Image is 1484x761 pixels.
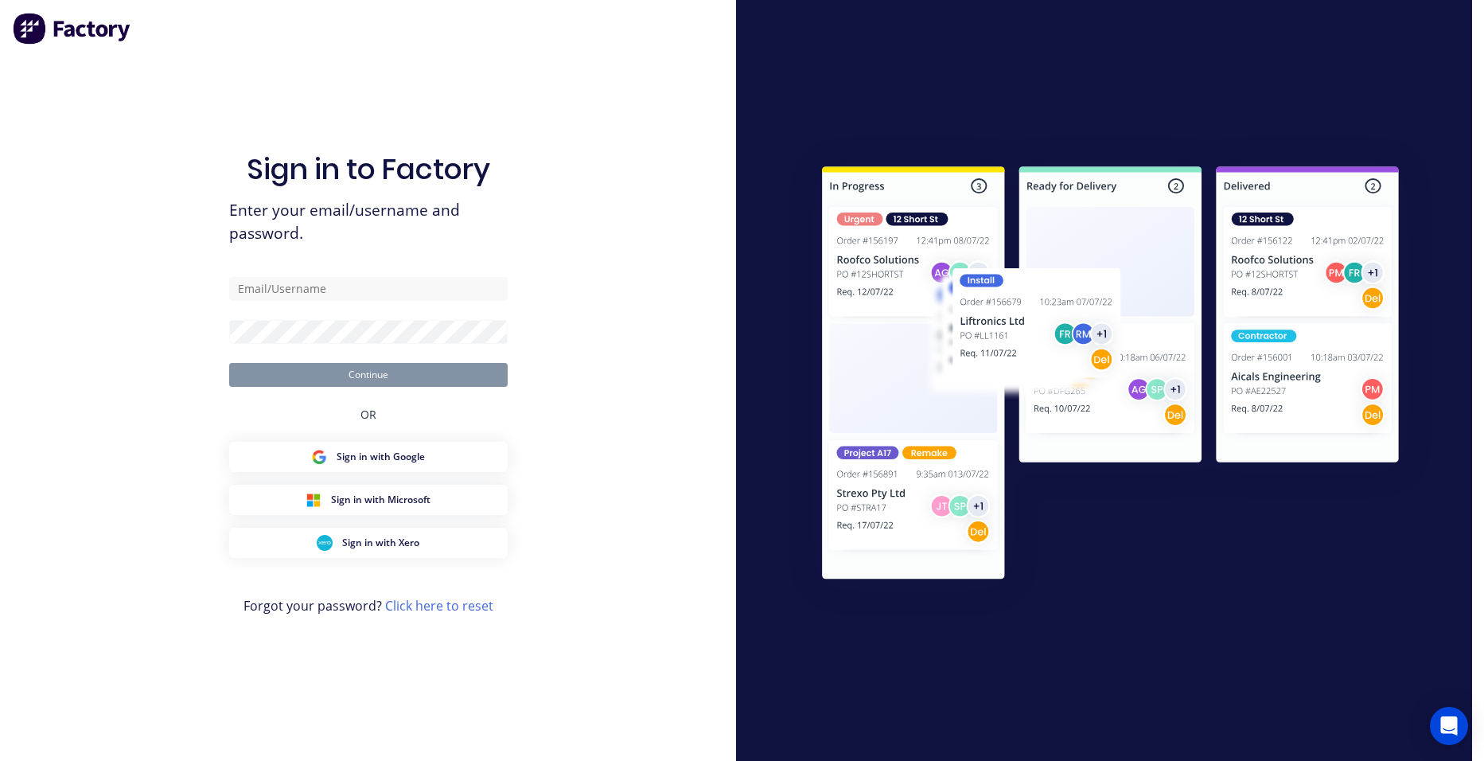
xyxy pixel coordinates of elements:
img: Google Sign in [311,449,327,465]
img: Factory [13,13,132,45]
button: Xero Sign inSign in with Xero [229,528,508,558]
span: Sign in with Xero [342,536,419,550]
span: Sign in with Microsoft [331,493,430,507]
div: OR [360,387,376,442]
span: Forgot your password? [243,596,493,615]
h1: Sign in to Factory [247,152,490,186]
span: Enter your email/username and password. [229,199,508,245]
img: Xero Sign in [317,535,333,551]
span: Sign in with Google [337,450,425,464]
input: Email/Username [229,277,508,301]
button: Microsoft Sign inSign in with Microsoft [229,485,508,515]
a: Click here to reset [385,597,493,615]
button: Google Sign inSign in with Google [229,442,508,472]
img: Sign in [787,135,1434,617]
img: Microsoft Sign in [306,492,321,508]
button: Continue [229,363,508,387]
div: Open Intercom Messenger [1430,707,1468,745]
